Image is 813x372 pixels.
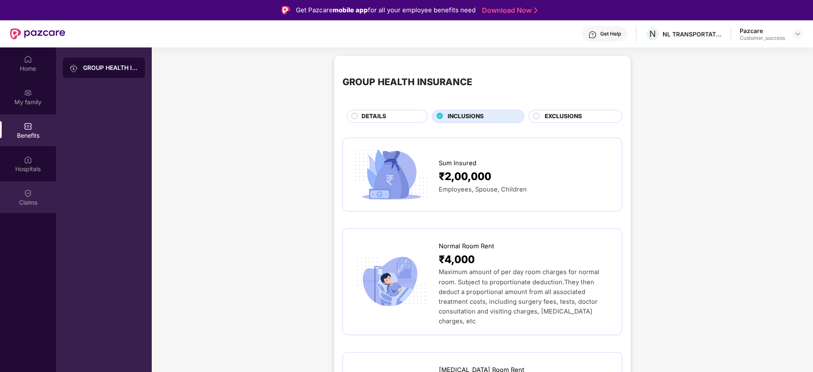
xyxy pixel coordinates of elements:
[333,6,368,14] strong: mobile app
[362,112,386,121] span: DETAILS
[24,122,32,130] img: svg+xml;base64,PHN2ZyBpZD0iQmVuZWZpdHMiIHhtbG5zPSJodHRwOi8vd3d3LnczLm9yZy8yMDAwL3N2ZyIgd2lkdGg9Ij...
[24,55,32,64] img: svg+xml;base64,PHN2ZyBpZD0iSG9tZSIgeG1sbnM9Imh0dHA6Ly93d3cudzMub3JnLzIwMDAvc3ZnIiB3aWR0aD0iMjAiIG...
[439,186,527,193] span: Employees, Spouse, Children
[83,64,138,72] div: GROUP HEALTH INSURANCE
[439,251,475,268] span: ₹4,000
[740,27,785,35] div: Pazcare
[351,254,432,310] img: icon
[439,158,476,168] span: Sum Insured
[439,242,494,251] span: Normal Room Rent
[794,31,801,37] img: svg+xml;base64,PHN2ZyBpZD0iRHJvcGRvd24tMzJ4MzIiIHhtbG5zPSJodHRwOi8vd3d3LnczLm9yZy8yMDAwL3N2ZyIgd2...
[448,112,484,121] span: INCLUSIONS
[24,155,32,164] img: svg+xml;base64,PHN2ZyBpZD0iSG9zcGl0YWxzIiB4bWxucz0iaHR0cDovL3d3dy53My5vcmcvMjAwMC9zdmciIHdpZHRoPS...
[663,30,722,38] div: NL TRANSPORTATION PRIVATE LIMITED
[296,5,476,15] div: Get Pazcare for all your employee benefits need
[70,64,78,72] img: svg+xml;base64,PHN2ZyB3aWR0aD0iMjAiIGhlaWdodD0iMjAiIHZpZXdCb3g9IjAgMCAyMCAyMCIgZmlsbD0ibm9uZSIgeG...
[281,6,290,14] img: Logo
[740,35,785,42] div: Customer_success
[588,31,597,39] img: svg+xml;base64,PHN2ZyBpZD0iSGVscC0zMngzMiIgeG1sbnM9Imh0dHA6Ly93d3cudzMub3JnLzIwMDAvc3ZnIiB3aWR0aD...
[649,29,656,39] span: N
[351,147,432,203] img: icon
[24,189,32,197] img: svg+xml;base64,PHN2ZyBpZD0iQ2xhaW0iIHhtbG5zPSJodHRwOi8vd3d3LnczLm9yZy8yMDAwL3N2ZyIgd2lkdGg9IjIwIi...
[24,89,32,97] img: svg+xml;base64,PHN2ZyB3aWR0aD0iMjAiIGhlaWdodD0iMjAiIHZpZXdCb3g9IjAgMCAyMCAyMCIgZmlsbD0ibm9uZSIgeG...
[439,268,599,325] span: Maximum amount of per day room charges for normal room. Subject to proportionate deduction.They t...
[482,6,535,15] a: Download Now
[534,6,537,15] img: Stroke
[342,75,472,89] div: GROUP HEALTH INSURANCE
[10,28,65,39] img: New Pazcare Logo
[545,112,582,121] span: EXCLUSIONS
[600,31,621,37] div: Get Help
[439,168,491,185] span: ₹2,00,000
